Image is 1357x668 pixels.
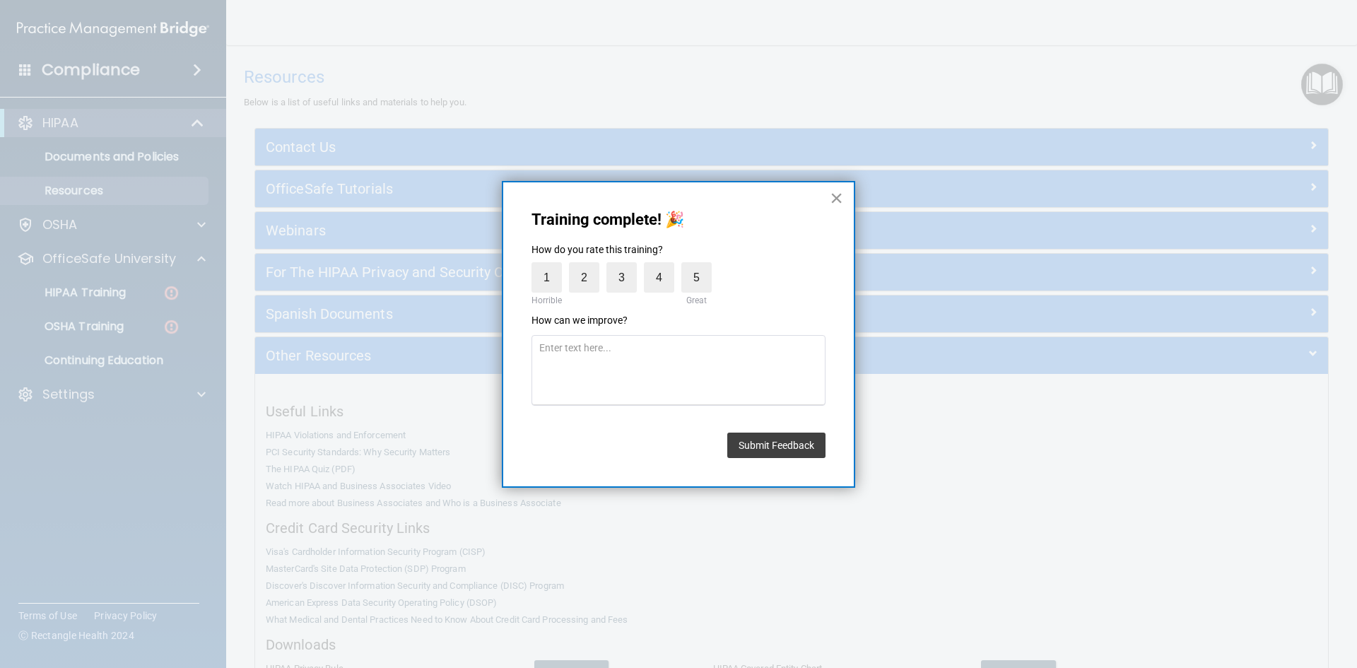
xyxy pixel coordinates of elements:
[681,293,712,308] div: Great
[606,262,637,293] label: 3
[531,211,826,229] p: Training complete! 🎉
[528,293,565,308] div: Horrible
[681,262,712,293] label: 5
[727,433,826,458] button: Submit Feedback
[830,187,843,209] button: Close
[531,262,562,293] label: 1
[1286,570,1340,624] iframe: Drift Widget Chat Controller
[569,262,599,293] label: 2
[531,243,826,257] p: How do you rate this training?
[644,262,674,293] label: 4
[531,314,826,328] p: How can we improve?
